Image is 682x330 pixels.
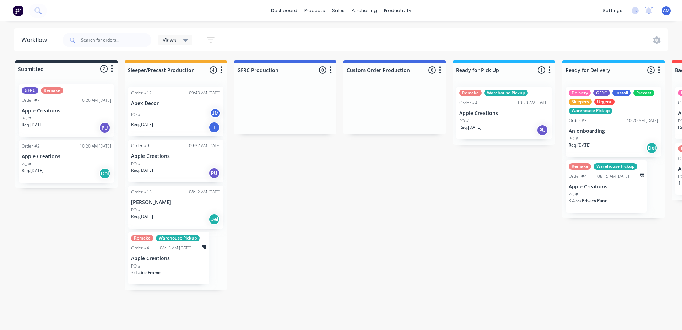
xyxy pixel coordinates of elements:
div: purchasing [348,5,380,16]
span: Privacy Panel [582,198,608,204]
p: [PERSON_NAME] [131,199,221,205]
div: 10:20 AM [DATE] [627,117,658,124]
div: Order #12 [131,90,152,96]
div: RemakeWarehouse PickupOrder #410:20 AM [DATE]Apple CreationsPO #Req.[DATE]PU [456,87,552,139]
p: PO # [22,161,31,167]
div: 10:20 AM [DATE] [517,100,549,106]
div: products [301,5,329,16]
div: 10:20 AM [DATE] [80,143,111,149]
div: 08:12 AM [DATE] [189,189,221,195]
p: Req. [DATE] [131,213,153,220]
p: PO # [569,136,578,142]
div: Order #4 [459,100,477,106]
div: Order #7 [22,97,40,104]
div: Order #3 [569,117,587,124]
span: 3 x [131,269,136,275]
p: Req. [DATE] [22,167,44,174]
input: Search for orders... [81,33,151,47]
div: Warehouse Pickup [484,90,528,96]
p: Req. [DATE] [22,122,44,128]
div: GFRC [593,90,610,96]
p: Apple Creations [22,154,111,160]
div: 09:37 AM [DATE] [189,143,221,149]
p: Apex Decor [131,100,221,106]
p: An onboarding [569,128,658,134]
p: Req. [DATE] [459,124,481,131]
div: productivity [380,5,415,16]
div: Order #1209:43 AM [DATE]Apex DecorPO #JMReq.[DATE]I [128,87,223,136]
p: Apple Creations [22,108,111,114]
div: Delivery [569,90,591,96]
div: Remake [459,90,482,96]
div: Order #4 [569,173,587,180]
div: settings [599,5,626,16]
div: Urgent [594,99,615,105]
div: PU [99,122,110,133]
p: PO # [131,207,141,213]
div: Order #1508:12 AM [DATE][PERSON_NAME]PO #Req.[DATE]Del [128,186,223,229]
div: Precast [633,90,654,96]
p: PO # [131,263,141,269]
p: Apple Creations [459,110,549,116]
div: Del [646,142,657,154]
div: RemakeWarehouse PickupOrder #408:15 AM [DATE]Apple CreationsPO #3xTable Frame [128,232,209,284]
img: Factory [13,5,23,16]
p: PO # [131,111,141,118]
div: sales [329,5,348,16]
div: 08:15 AM [DATE] [597,173,629,180]
p: PO # [569,191,578,198]
div: JM [210,108,221,119]
div: 09:43 AM [DATE] [189,90,221,96]
div: 08:15 AM [DATE] [160,245,191,251]
p: Req. [DATE] [131,121,153,128]
p: Req. [DATE] [131,167,153,174]
div: Install [612,90,631,96]
div: Order #4 [131,245,149,251]
div: DeliveryGFRCInstallPrecastSleepersUrgentWarehouse PickupOrder #310:20 AM [DATE]An onboardingPO #R... [566,87,661,157]
span: Table Frame [136,269,161,275]
div: Remake [569,163,591,170]
div: Warehouse Pickup [156,235,200,241]
div: Workflow [21,36,50,44]
div: Remake [131,235,153,241]
span: Views [163,36,176,44]
div: Order #9 [131,143,149,149]
div: GFRC [22,87,38,94]
div: Sleepers [569,99,592,105]
p: Apple Creations [131,153,221,159]
p: Apple Creations [569,184,644,190]
div: RemakeWarehouse PickupOrder #408:15 AM [DATE]Apple CreationsPO #8.478xPrivacy Panel [566,160,647,213]
p: Req. [DATE] [569,142,591,148]
div: Del [209,214,220,225]
p: PO # [22,115,31,122]
div: Warehouse Pickup [569,108,612,114]
p: Apple Creations [131,255,206,262]
div: Remake [41,87,63,94]
p: PO # [131,161,141,167]
div: Order #15 [131,189,152,195]
a: dashboard [267,5,301,16]
div: PU [209,167,220,179]
div: I [209,122,220,133]
div: Order #210:20 AM [DATE]Apple CreationsPO #Req.[DATE]Del [19,140,114,183]
div: Del [99,168,110,179]
div: PU [537,125,548,136]
span: 8.478 x [569,198,582,204]
div: GFRCRemakeOrder #710:20 AM [DATE]Apple CreationsPO #Req.[DATE]PU [19,84,114,137]
div: Order #2 [22,143,40,149]
div: Warehouse Pickup [594,163,637,170]
p: PO # [459,118,469,124]
div: 10:20 AM [DATE] [80,97,111,104]
div: Order #909:37 AM [DATE]Apple CreationsPO #Req.[DATE]PU [128,140,223,182]
span: AM [663,7,670,14]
